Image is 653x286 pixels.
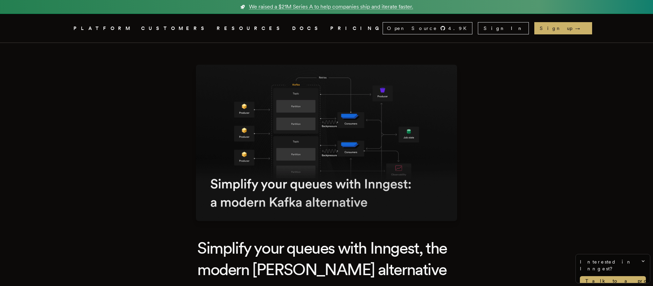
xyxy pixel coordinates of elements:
nav: Global [54,14,599,43]
a: DOCS [292,24,322,33]
a: CUSTOMERS [141,24,208,33]
span: Open Source [387,25,437,32]
span: → [575,25,587,32]
img: Featured image for Simplify your queues with Inngest, the modern Kafka alternative blog post [196,65,457,221]
a: Talk to a product expert [580,276,646,286]
a: Sign In [478,22,529,34]
a: PRICING [330,24,383,33]
span: Interested in Inngest? [580,258,646,272]
h1: Simplify your queues with Inngest, the modern [PERSON_NAME] alternative [197,237,456,280]
a: Sign up [534,22,592,34]
button: RESOURCES [217,24,284,33]
button: PLATFORM [73,24,133,33]
span: 4.9 K [448,25,471,32]
span: We raised a $21M Series A to help companies ship and iterate faster. [249,3,413,11]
